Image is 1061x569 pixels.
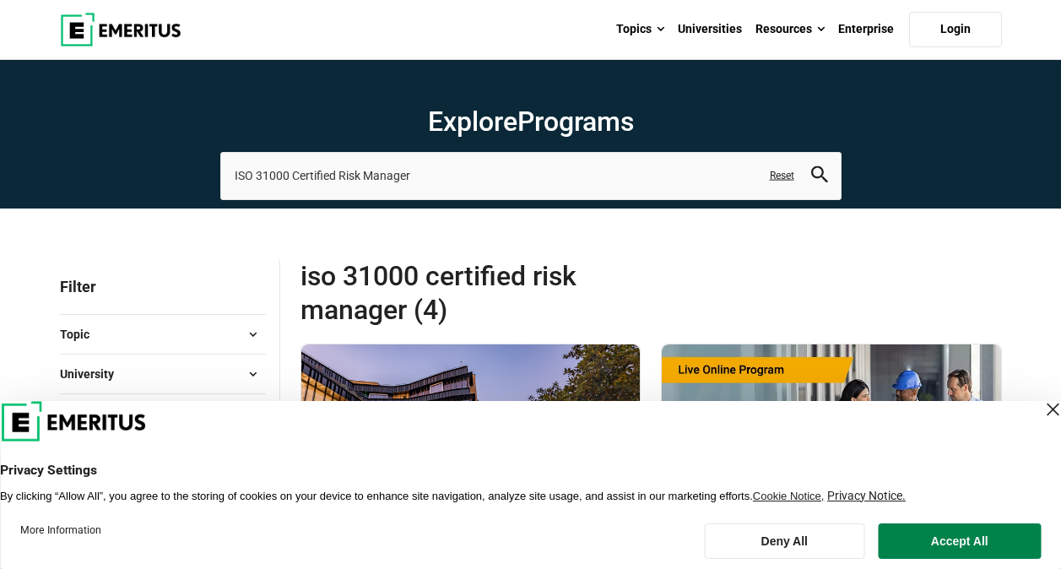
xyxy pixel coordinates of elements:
[811,166,828,186] button: search
[60,361,266,387] button: University
[60,322,266,347] button: Topic
[909,12,1002,47] a: Login
[811,171,828,187] a: search
[300,259,652,327] span: ISO 31000 Certified Risk Manager (4)
[60,365,127,383] span: University
[60,259,266,314] p: Filter
[60,325,103,344] span: Topic
[770,169,794,183] a: Reset search
[301,344,641,513] img: Decision Making and Risk Analysis | Online Business Management Course
[220,105,842,138] h1: Explore
[662,344,1001,513] img: Construction Project Management: Planning, Execution, and Risk Mitigation | Online Project Manage...
[517,106,634,138] span: Programs
[220,152,842,199] input: search-page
